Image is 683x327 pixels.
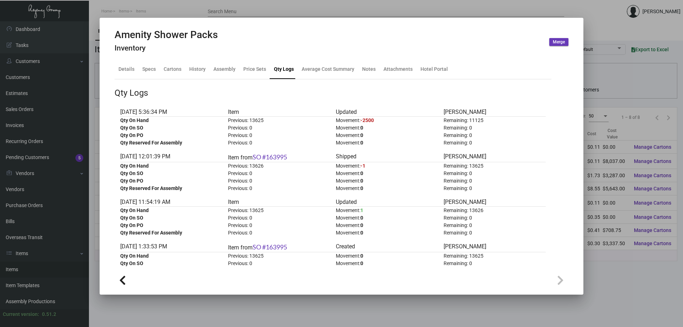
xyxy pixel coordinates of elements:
[549,38,568,46] button: Merge
[120,139,222,147] div: Qty Reserved For Assembly
[120,214,222,222] div: Qty On SO
[228,198,330,206] div: Item
[336,132,438,139] div: Movement:
[444,242,546,252] div: [PERSON_NAME]
[213,65,235,73] div: Assembly
[360,178,363,184] span: 0
[444,229,546,237] div: Remaining: 0
[228,132,330,139] div: Previous: 0
[360,260,363,266] span: 0
[360,185,363,191] span: 0
[120,229,222,237] div: Qty Reserved For Assembly
[360,207,363,213] span: 1
[120,242,222,252] div: [DATE] 1:33:53 PM
[228,162,330,170] div: Previous: 13626
[120,132,222,139] div: Qty On PO
[444,252,546,260] div: Remaining: 13625
[336,152,438,162] div: Shipped
[444,185,546,192] div: Remaining: 0
[228,108,330,116] div: Item
[120,260,222,267] div: Qty On SO
[336,267,438,275] div: Movement:
[360,268,363,274] span: 0
[360,230,363,236] span: 0
[120,152,222,162] div: [DATE] 12:01:39 PM
[336,207,438,214] div: Movement:
[444,117,546,124] div: Remaining: 11125
[228,139,330,147] div: Previous: 0
[444,152,546,162] div: [PERSON_NAME]
[253,153,287,161] a: SO #163995
[228,207,330,214] div: Previous: 13625
[360,253,363,259] span: 0
[444,222,546,229] div: Remaining: 0
[228,222,330,229] div: Previous: 0
[383,65,413,73] div: Attachments
[302,65,354,73] div: Average Cost Summary
[228,185,330,192] div: Previous: 0
[228,229,330,237] div: Previous: 0
[360,117,374,123] span: -2500
[120,124,222,132] div: Qty On SO
[444,132,546,139] div: Remaining: 0
[444,207,546,214] div: Remaining: 13626
[120,252,222,260] div: Qty On Hand
[336,170,438,177] div: Movement:
[120,267,222,275] div: Qty On PO
[336,162,438,170] div: Movement:
[444,170,546,177] div: Remaining: 0
[336,185,438,192] div: Movement:
[336,117,438,124] div: Movement:
[228,242,330,252] div: Item from
[142,65,156,73] div: Specs
[228,117,330,124] div: Previous: 13625
[336,242,438,252] div: Created
[336,222,438,229] div: Movement:
[360,163,365,169] span: -1
[444,267,546,275] div: Remaining: 0
[42,311,56,318] div: 0.51.2
[336,252,438,260] div: Movement:
[120,162,222,170] div: Qty On Hand
[444,177,546,185] div: Remaining: 0
[360,215,363,221] span: 0
[336,139,438,147] div: Movement:
[118,65,134,73] div: Details
[228,260,330,267] div: Previous: 0
[228,124,330,132] div: Previous: 0
[228,267,330,275] div: Previous: 0
[228,152,330,162] div: Item from
[444,124,546,132] div: Remaining: 0
[444,108,546,116] div: [PERSON_NAME]
[120,170,222,177] div: Qty On SO
[228,170,330,177] div: Previous: 0
[228,214,330,222] div: Previous: 0
[336,214,438,222] div: Movement:
[164,65,181,73] div: Cartons
[420,65,448,73] div: Hotel Portal
[120,198,222,206] div: [DATE] 11:54:19 AM
[362,65,376,73] div: Notes
[444,198,546,206] div: [PERSON_NAME]
[115,86,148,99] div: Qty Logs
[444,162,546,170] div: Remaining: 13625
[115,44,218,53] h4: Inventory
[274,65,294,73] div: Qty Logs
[360,125,363,131] span: 0
[120,117,222,124] div: Qty On Hand
[336,229,438,237] div: Movement:
[336,260,438,267] div: Movement:
[360,222,363,228] span: 0
[120,185,222,192] div: Qty Reserved For Assembly
[553,39,565,45] span: Merge
[360,170,363,176] span: 0
[336,108,438,116] div: Updated
[444,214,546,222] div: Remaining: 0
[228,252,330,260] div: Previous: 13625
[3,311,39,318] div: Current version:
[360,132,363,138] span: 0
[120,207,222,214] div: Qty On Hand
[360,140,363,146] span: 0
[336,177,438,185] div: Movement:
[115,29,218,41] h2: Amenity Shower Packs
